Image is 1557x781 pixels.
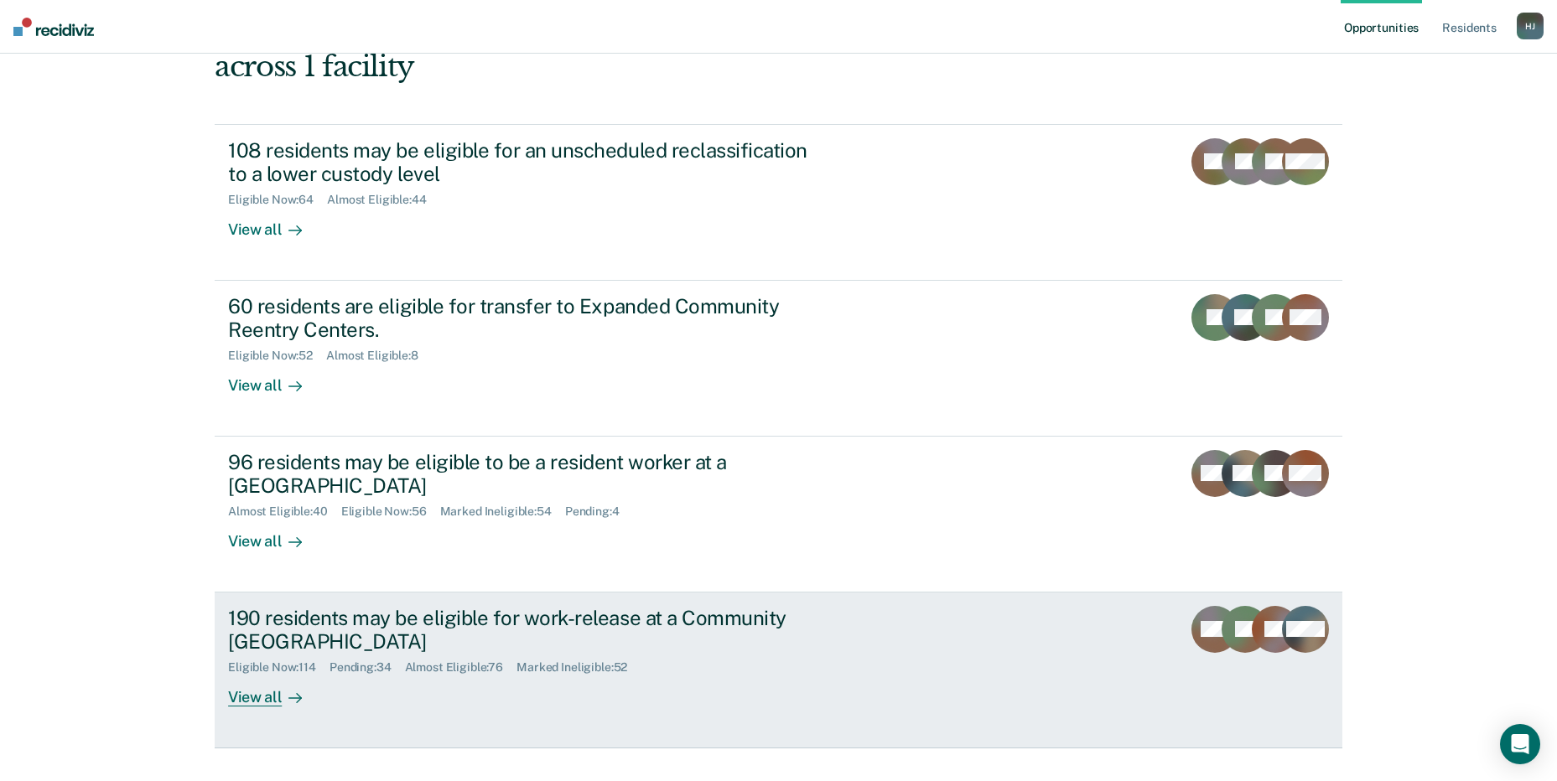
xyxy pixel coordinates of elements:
div: View all [228,519,322,551]
a: 96 residents may be eligible to be a resident worker at a [GEOGRAPHIC_DATA]Almost Eligible:40Elig... [215,437,1342,592]
div: Almost Eligible : 8 [326,349,432,363]
div: Hi, [PERSON_NAME]. We’ve found some outstanding items across 1 facility [215,15,1117,84]
div: H J [1517,13,1544,39]
div: View all [228,207,322,240]
img: Recidiviz [13,18,94,36]
div: Marked Ineligible : 54 [440,504,565,519]
div: Eligible Now : 52 [228,349,326,363]
div: 108 residents may be eligible for an unscheduled reclassification to a lower custody level [228,138,817,187]
div: Open Intercom Messenger [1500,724,1540,764]
button: HJ [1517,13,1544,39]
div: Eligible Now : 56 [341,504,440,519]
div: Almost Eligible : 44 [327,193,440,207]
div: Pending : 34 [330,660,405,675]
div: View all [228,363,322,396]
a: 60 residents are eligible for transfer to Expanded Community Reentry Centers.Eligible Now:52Almos... [215,281,1342,437]
div: 60 residents are eligible for transfer to Expanded Community Reentry Centers. [228,294,817,343]
div: Eligible Now : 64 [228,193,327,207]
div: 190 residents may be eligible for work-release at a Community [GEOGRAPHIC_DATA] [228,606,817,654]
a: 108 residents may be eligible for an unscheduled reclassification to a lower custody levelEligibl... [215,124,1342,281]
a: 190 residents may be eligible for work-release at a Community [GEOGRAPHIC_DATA]Eligible Now:114Pe... [215,592,1342,748]
div: Almost Eligible : 40 [228,504,341,519]
div: 96 residents may be eligible to be a resident worker at a [GEOGRAPHIC_DATA] [228,450,817,499]
div: Almost Eligible : 76 [405,660,517,675]
div: Marked Ineligible : 52 [516,660,641,675]
div: Pending : 4 [565,504,633,519]
div: View all [228,675,322,707]
div: Eligible Now : 114 [228,660,330,675]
